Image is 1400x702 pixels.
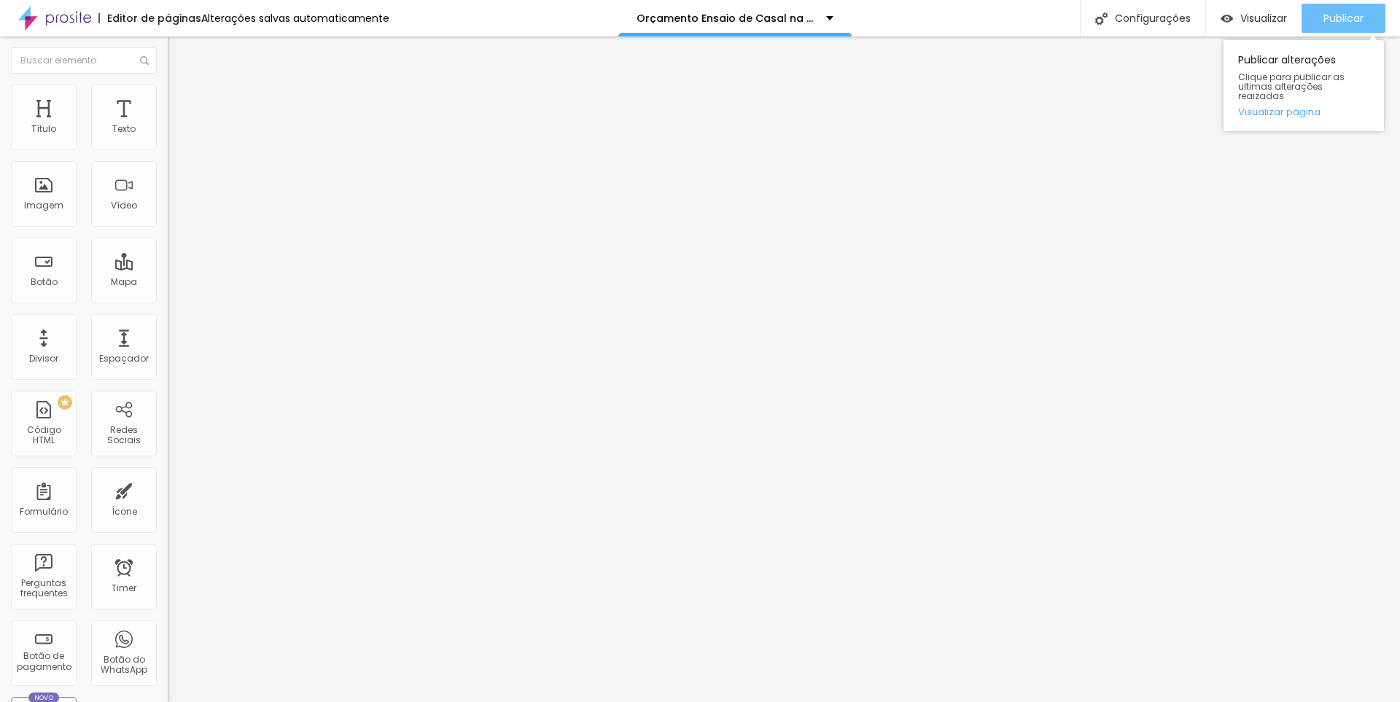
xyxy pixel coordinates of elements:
[1095,12,1108,25] img: Icone
[1238,72,1369,101] span: Clique para publicar as ultimas alterações reaizadas
[201,13,389,23] div: Alterações salvas automaticamente
[15,651,72,672] div: Botão de pagamento
[31,124,56,134] div: Título
[168,36,1400,702] iframe: Editor
[1206,4,1302,33] button: Visualizar
[140,56,149,65] img: Icone
[1224,40,1384,131] div: Publicar alterações
[24,200,63,211] div: Imagem
[112,124,136,134] div: Texto
[111,277,137,287] div: Mapa
[29,354,58,364] div: Divisor
[1302,4,1385,33] button: Publicar
[112,583,136,593] div: Timer
[15,425,72,446] div: Código HTML
[11,47,157,74] input: Buscar elemento
[31,277,58,287] div: Botão
[99,354,149,364] div: Espaçador
[95,655,152,676] div: Botão do WhatsApp
[637,13,815,23] p: Orçamento Ensaio de Casal na [GEOGRAPHIC_DATA]
[15,578,72,599] div: Perguntas frequentes
[20,507,68,517] div: Formulário
[111,200,137,211] div: Vídeo
[1221,12,1233,25] img: view-1.svg
[1323,12,1364,24] span: Publicar
[112,507,137,517] div: Ícone
[95,425,152,446] div: Redes Sociais
[1240,12,1287,24] span: Visualizar
[1238,107,1369,117] a: Visualizar página
[98,13,201,23] div: Editor de páginas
